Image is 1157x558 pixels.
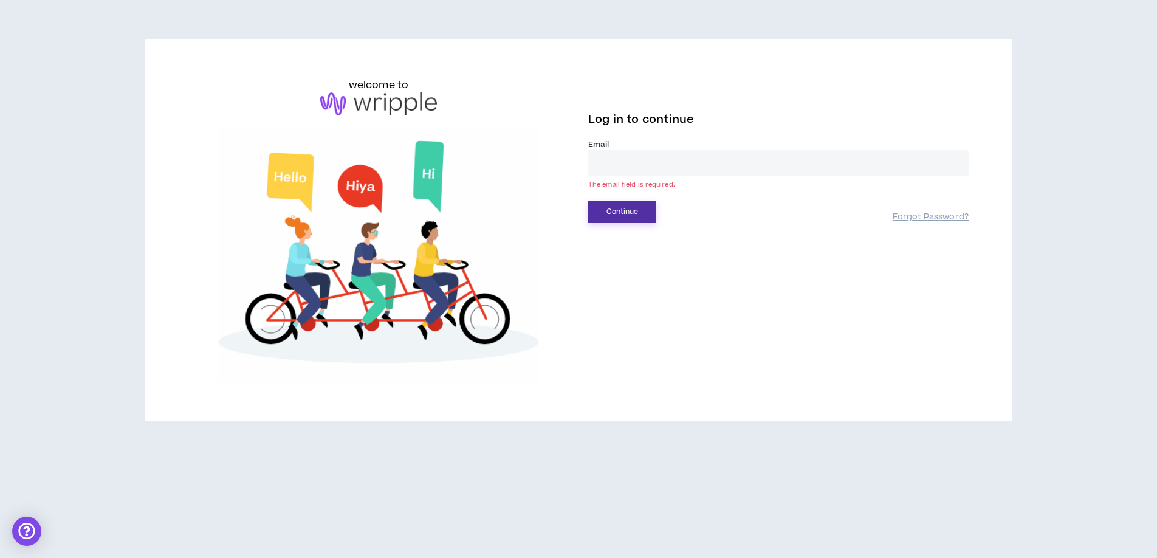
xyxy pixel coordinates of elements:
h6: welcome to [349,78,409,92]
a: Forgot Password? [893,212,969,223]
label: Email [588,139,969,150]
img: Welcome to Wripple [188,128,569,383]
button: Continue [588,201,656,223]
span: Log in to continue [588,112,694,127]
div: Open Intercom Messenger [12,517,41,546]
div: The email field is required. [588,180,969,192]
img: logo-brand.png [320,92,437,115]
